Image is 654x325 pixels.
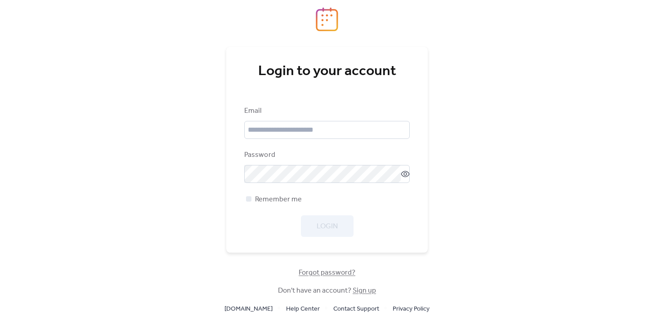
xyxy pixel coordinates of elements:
a: [DOMAIN_NAME] [224,303,273,314]
a: Help Center [286,303,320,314]
span: Privacy Policy [393,304,430,315]
span: Help Center [286,304,320,315]
div: Email [244,106,408,116]
span: Don't have an account? [278,285,376,296]
span: Remember me [255,194,302,205]
span: [DOMAIN_NAME] [224,304,273,315]
img: logo [316,7,338,31]
a: Sign up [353,284,376,298]
span: Forgot password? [299,267,355,278]
a: Privacy Policy [393,303,430,314]
a: Forgot password? [299,270,355,275]
a: Contact Support [333,303,379,314]
div: Login to your account [244,62,410,80]
div: Password [244,150,408,160]
span: Contact Support [333,304,379,315]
